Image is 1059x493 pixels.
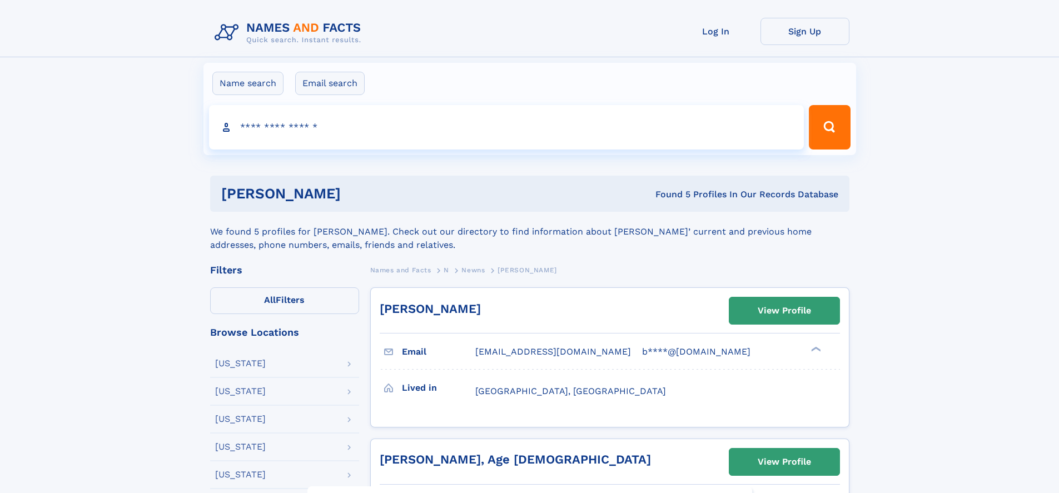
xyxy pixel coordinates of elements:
label: Email search [295,72,365,95]
a: [PERSON_NAME] [380,302,481,316]
a: Names and Facts [370,263,431,277]
div: [US_STATE] [215,387,266,396]
div: Found 5 Profiles In Our Records Database [498,188,838,201]
a: View Profile [729,297,839,324]
div: [US_STATE] [215,442,266,451]
div: ❯ [808,346,822,353]
input: search input [209,105,804,150]
img: Logo Names and Facts [210,18,370,48]
button: Search Button [809,105,850,150]
a: Newns [461,263,485,277]
div: [US_STATE] [215,359,266,368]
label: Name search [212,72,284,95]
div: We found 5 profiles for [PERSON_NAME]. Check out our directory to find information about [PERSON_... [210,212,849,252]
div: [US_STATE] [215,470,266,479]
h1: [PERSON_NAME] [221,187,498,201]
a: N [444,263,449,277]
div: View Profile [758,298,811,323]
h3: Lived in [402,379,475,397]
div: Filters [210,265,359,275]
span: [PERSON_NAME] [498,266,557,274]
span: N [444,266,449,274]
div: Browse Locations [210,327,359,337]
a: [PERSON_NAME], Age [DEMOGRAPHIC_DATA] [380,452,651,466]
span: All [264,295,276,305]
a: View Profile [729,449,839,475]
a: Sign Up [760,18,849,45]
h3: Email [402,342,475,361]
a: Log In [672,18,760,45]
div: [US_STATE] [215,415,266,424]
label: Filters [210,287,359,314]
span: [EMAIL_ADDRESS][DOMAIN_NAME] [475,346,631,357]
span: Newns [461,266,485,274]
div: View Profile [758,449,811,475]
span: [GEOGRAPHIC_DATA], [GEOGRAPHIC_DATA] [475,386,666,396]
